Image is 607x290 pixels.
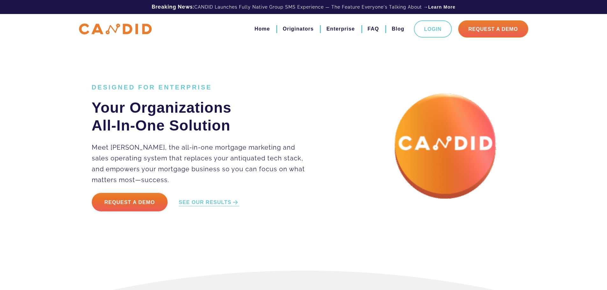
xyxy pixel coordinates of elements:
a: Login [414,20,452,38]
b: Breaking News: [152,4,194,10]
a: Blog [392,24,404,34]
a: Home [255,24,270,34]
a: Request a Demo [92,193,168,211]
a: Request A Demo [458,20,528,38]
a: Enterprise [326,24,355,34]
a: Originators [283,24,314,34]
a: SEE OUR RESULTS [179,199,239,206]
a: FAQ [368,24,379,34]
img: CANDID APP [79,24,152,35]
h2: Your Organizations All-In-One Solution [92,99,313,134]
h1: DESIGNED FOR ENTERPRISE [92,83,313,91]
p: Meet [PERSON_NAME], the all-in-one mortgage marketing and sales operating system that replaces yo... [92,142,313,185]
img: Candid Hero Image [344,48,552,255]
a: Learn More [428,4,455,10]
